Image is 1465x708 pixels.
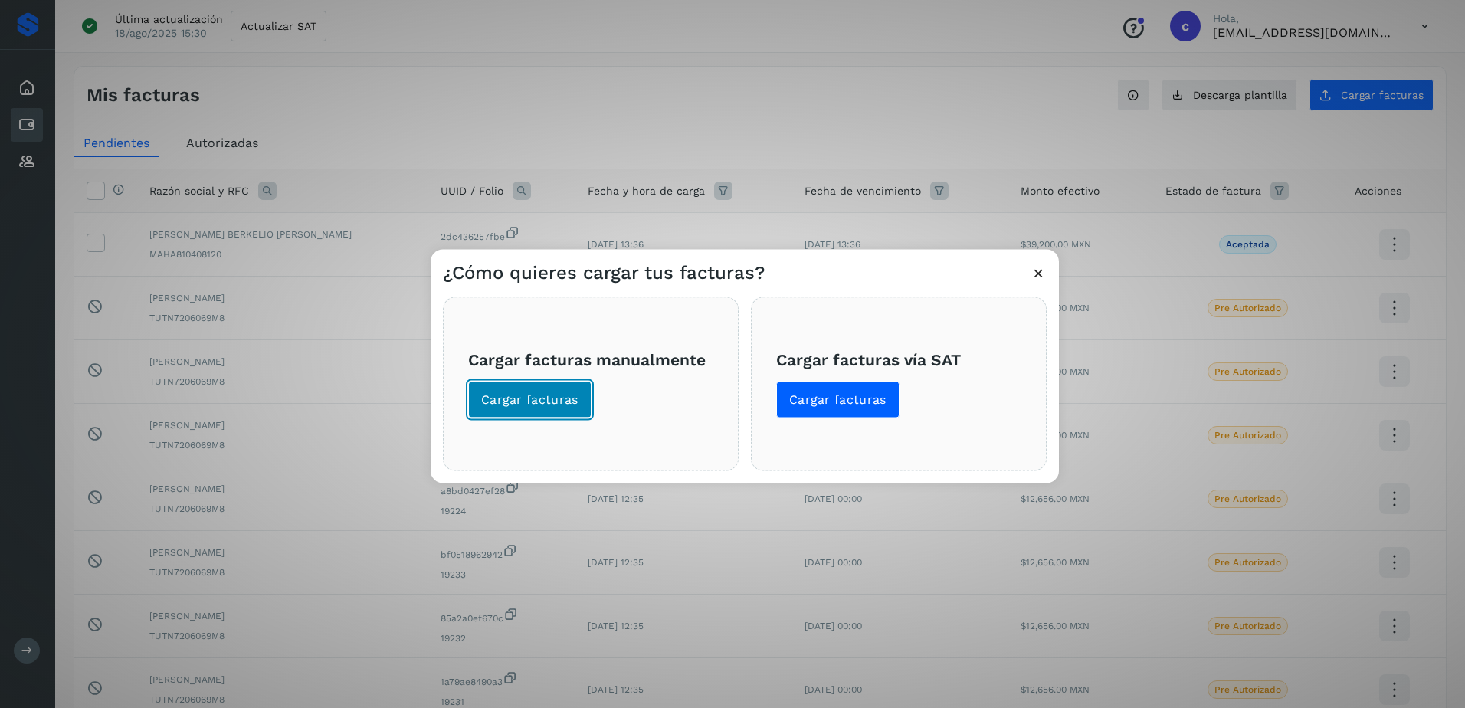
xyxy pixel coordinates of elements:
[443,262,765,284] h3: ¿Cómo quieres cargar tus facturas?
[776,349,1021,369] h3: Cargar facturas vía SAT
[468,349,713,369] h3: Cargar facturas manualmente
[789,392,887,408] span: Cargar facturas
[481,392,578,408] span: Cargar facturas
[776,382,900,418] button: Cargar facturas
[468,382,592,418] button: Cargar facturas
